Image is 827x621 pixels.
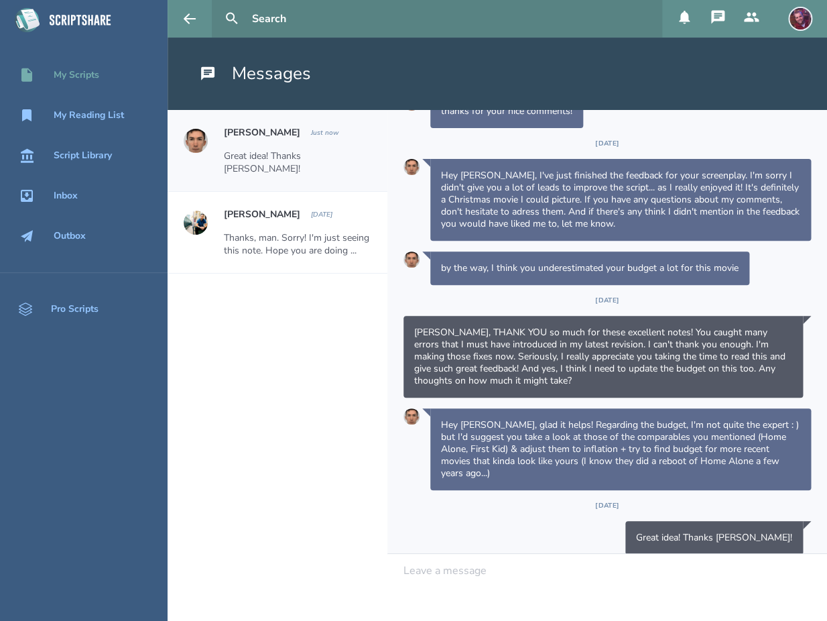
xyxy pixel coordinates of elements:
[311,210,332,219] div: Thursday, September 26, 2024 at 11:49:00 PM
[54,70,99,80] div: My Scripts
[224,231,371,257] div: Thanks, man. Sorry! I'm just seeing this note. Hope you are doing ...
[788,7,812,31] img: user_1718118867-crop.jpg
[184,211,208,235] img: user_1673573717-crop.jpg
[54,150,112,161] div: Script Library
[625,521,803,555] div: Message sent on Monday, September 22, 2025 at 10:25:20 AM
[403,245,420,274] a: Go to Louis Delassault's profile
[403,501,811,510] div: [DATE]
[224,208,300,221] h2: [PERSON_NAME]
[403,139,811,148] div: [DATE]
[403,296,811,305] div: [DATE]
[403,565,487,577] div: Leave a message
[224,126,300,139] h2: [PERSON_NAME]
[54,110,124,121] div: My Reading List
[430,251,749,285] div: Message sent on Tuesday, September 16, 2025 at 10:00:21 PM
[403,152,420,182] a: Go to Louis Delassault's profile
[403,316,803,398] div: Message sent on Wednesday, September 17, 2025 at 10:24:03 AM
[184,208,208,237] a: Go to Anthony Miguel Cantu's profile
[184,129,208,153] img: user_1756948650-crop.jpg
[54,190,78,201] div: Inbox
[430,95,583,128] div: Message sent on Monday, September 8, 2025 at 6:22:58 PM
[224,150,371,175] div: Great idea! Thanks [PERSON_NAME]!
[184,126,208,156] a: Go to Louis Delassault's profile
[403,251,420,268] img: user_1756948650-crop.jpg
[311,128,338,137] div: Monday, September 22, 2025 at 10:25:20 AM
[403,408,420,425] img: user_1756948650-crop.jpg
[200,62,311,86] h1: Messages
[430,408,811,490] div: Message sent on Wednesday, September 17, 2025 at 12:44:29 PM
[51,304,99,315] div: Pro Scripts
[430,159,811,241] div: Message sent on Tuesday, September 16, 2025 at 8:56:14 PM
[403,159,420,175] img: user_1756948650-crop.jpg
[403,402,420,431] a: Go to Louis Delassault's profile
[54,231,86,241] div: Outbox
